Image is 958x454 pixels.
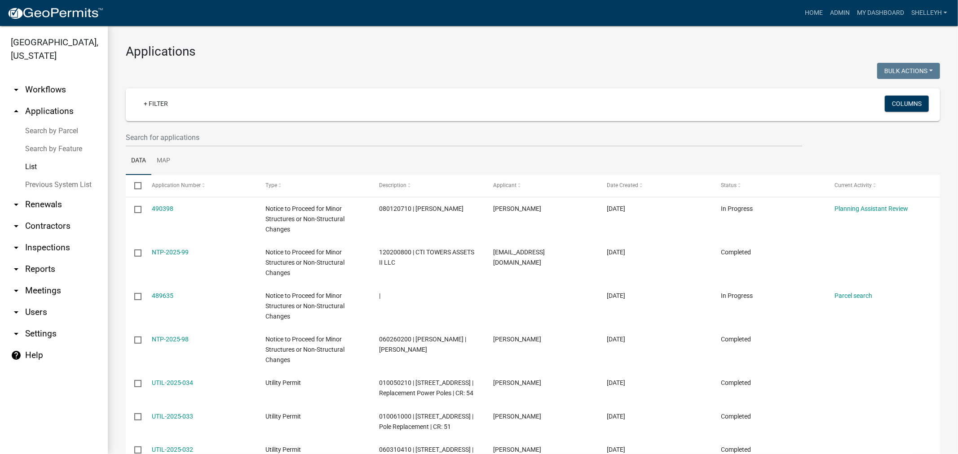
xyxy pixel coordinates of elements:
span: aadelman@smj-llc.com [493,249,545,266]
span: Type [265,182,277,188]
span: Completed [721,413,751,420]
a: Parcel search [835,292,873,299]
span: 080120710 | ERIC HAMER [380,205,464,212]
span: 10/08/2025 [607,292,626,299]
i: arrow_drop_down [11,221,22,231]
datatable-header-cell: Application Number [143,175,257,196]
a: NTP-2025-98 [152,336,189,343]
i: arrow_drop_down [11,328,22,339]
span: Utility Permit [265,379,301,386]
span: JAMES PIEPHO [493,205,541,212]
a: Home [801,4,826,22]
span: Notice to Proceed for Minor Structures or Non-Structural Changes [265,292,344,320]
datatable-header-cell: Select [126,175,143,196]
span: Utility Permit [265,413,301,420]
i: arrow_drop_down [11,199,22,210]
a: 489635 [152,292,173,299]
button: Bulk Actions [877,63,940,79]
span: Completed [721,379,751,386]
span: 10/07/2025 [607,336,626,343]
i: arrow_drop_down [11,264,22,275]
span: 10/07/2025 [607,413,626,420]
span: Deborah A. Grosko [493,413,541,420]
span: Notice to Proceed for Minor Structures or Non-Structural Changes [265,336,344,363]
a: Map [151,147,176,175]
span: In Progress [721,205,753,212]
i: arrow_drop_down [11,242,22,253]
span: Utility Permit [265,446,301,453]
span: 010050210 | 1711 370TH AVE | Replacement Power Poles | CR: 54 [380,379,474,397]
a: Data [126,147,151,175]
span: 10/09/2025 [607,205,626,212]
a: UTIL-2025-034 [152,379,194,386]
a: UTIL-2025-032 [152,446,194,453]
span: In Progress [721,292,753,299]
i: arrow_drop_down [11,307,22,318]
span: Deborah A. Grosko [493,379,541,386]
a: shelleyh [908,4,951,22]
a: My Dashboard [853,4,908,22]
i: arrow_drop_down [11,285,22,296]
datatable-header-cell: Type [257,175,371,196]
span: Applicant [493,182,517,188]
span: 120200800 | CTI TOWERS ASSETS II LLC [380,249,475,266]
span: Deborah A. Grosko [493,446,541,453]
i: arrow_drop_up [11,106,22,117]
datatable-header-cell: Current Activity [826,175,940,196]
span: Current Activity [835,182,872,188]
span: 060260200 | SHAWN M DANBERRY | BRANDIS K DANBERRY [380,336,467,353]
datatable-header-cell: Date Created [598,175,712,196]
span: Description [380,182,407,188]
span: 10/07/2025 [607,379,626,386]
span: Notice to Proceed for Minor Structures or Non-Structural Changes [265,205,344,233]
span: 10/07/2025 [607,446,626,453]
button: Columns [885,96,929,112]
a: Admin [826,4,853,22]
a: UTIL-2025-033 [152,413,194,420]
datatable-header-cell: Status [712,175,826,196]
span: Brandis Danberry [493,336,541,343]
span: | [380,292,381,299]
input: Search for applications [126,128,802,147]
span: 010061000 | 37790 CO LINE RD W | Pole Replacement | CR: 51 [380,413,474,430]
span: Completed [721,249,751,256]
a: + Filter [137,96,175,112]
h3: Applications [126,44,940,59]
span: Application Number [152,182,201,188]
a: 490398 [152,205,173,212]
span: Notice to Proceed for Minor Structures or Non-Structural Changes [265,249,344,276]
i: arrow_drop_down [11,84,22,95]
span: Date Created [607,182,639,188]
a: Planning Assistant Review [835,205,909,212]
datatable-header-cell: Description [371,175,485,196]
span: 10/08/2025 [607,249,626,256]
span: Completed [721,446,751,453]
datatable-header-cell: Applicant [485,175,599,196]
span: Completed [721,336,751,343]
span: Status [721,182,737,188]
a: NTP-2025-99 [152,249,189,256]
i: help [11,350,22,361]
